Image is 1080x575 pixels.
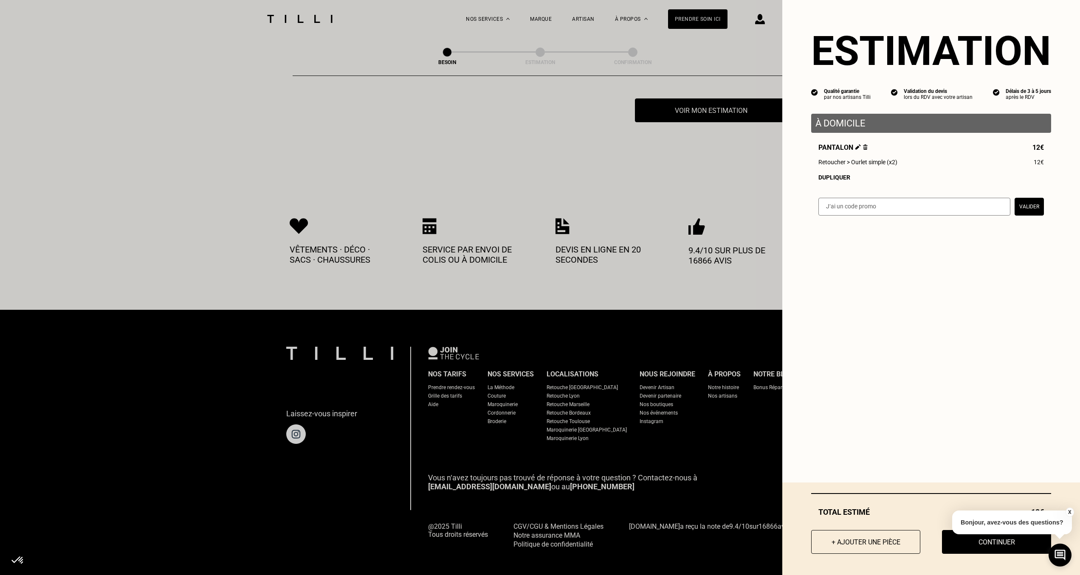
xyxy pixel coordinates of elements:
p: Bonjour, avez-vous des questions? [952,510,1072,534]
button: Continuer [942,530,1051,554]
span: 12€ [1032,143,1044,151]
div: après le RDV [1006,94,1051,100]
button: X [1065,508,1074,517]
section: Estimation [811,27,1051,75]
span: Retoucher > Ourlet simple (x2) [818,159,897,165]
span: 12€ [1034,159,1044,165]
div: Dupliquer [818,174,1044,181]
span: Pantalon [818,143,868,151]
div: par nos artisans Tilli [824,94,871,100]
img: icon list info [811,88,818,96]
div: Total estimé [811,508,1051,516]
div: Validation du devis [904,88,973,94]
div: Délais de 3 à 5 jours [1006,88,1051,94]
div: lors du RDV avec votre artisan [904,94,973,100]
button: + Ajouter une pièce [811,530,920,554]
img: icon list info [993,88,1000,96]
input: J‘ai un code promo [818,198,1010,216]
img: Éditer [855,144,861,150]
p: À domicile [815,118,1047,129]
div: Qualité garantie [824,88,871,94]
img: icon list info [891,88,898,96]
button: Valider [1015,198,1044,216]
img: Supprimer [863,144,868,150]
